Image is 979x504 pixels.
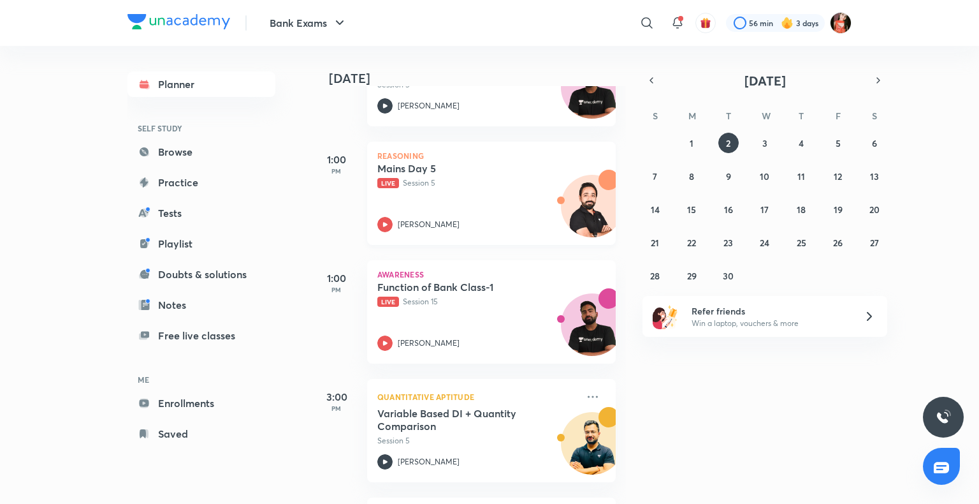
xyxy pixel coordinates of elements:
[833,237,843,249] abbr: September 26, 2025
[695,13,716,33] button: avatar
[864,166,885,186] button: September 13, 2025
[127,262,275,287] a: Doubts & solutions
[791,133,811,153] button: September 4, 2025
[723,270,734,282] abbr: September 30, 2025
[127,139,275,165] a: Browse
[760,237,769,249] abbr: September 24, 2025
[681,133,702,153] button: September 1, 2025
[377,152,606,159] p: Reasoning
[127,231,275,256] a: Playlist
[311,271,362,286] h5: 1:00
[762,137,767,149] abbr: September 3, 2025
[799,137,804,149] abbr: September 4, 2025
[311,404,362,412] p: PM
[797,170,805,182] abbr: September 11, 2025
[127,369,275,390] h6: ME
[127,170,275,195] a: Practice
[398,100,460,112] p: [PERSON_NAME]
[127,117,275,139] h6: SELF STUDY
[864,232,885,253] button: September 27, 2025
[755,166,775,186] button: September 10, 2025
[718,199,739,219] button: September 16, 2025
[127,292,275,318] a: Notes
[645,166,665,186] button: September 7, 2025
[836,110,841,122] abbr: Friday
[755,133,775,153] button: September 3, 2025
[828,232,848,253] button: September 26, 2025
[377,435,577,447] p: Session 5
[692,318,848,329] p: Win a laptop, vouchers & more
[681,199,702,219] button: September 15, 2025
[870,237,879,249] abbr: September 27, 2025
[864,199,885,219] button: September 20, 2025
[872,137,877,149] abbr: September 6, 2025
[377,177,577,189] p: Session 5
[726,170,731,182] abbr: September 9, 2025
[687,204,696,216] abbr: September 15, 2025
[650,270,660,282] abbr: September 28, 2025
[398,337,460,349] p: [PERSON_NAME]
[870,170,879,182] abbr: September 13, 2025
[723,237,733,249] abbr: September 23, 2025
[681,232,702,253] button: September 22, 2025
[377,271,606,278] p: Awareness
[718,133,739,153] button: September 2, 2025
[724,204,733,216] abbr: September 16, 2025
[329,71,628,86] h4: [DATE]
[653,304,678,329] img: referral
[690,137,693,149] abbr: September 1, 2025
[377,162,536,175] h5: Mains Day 5
[688,110,696,122] abbr: Monday
[718,265,739,286] button: September 30, 2025
[864,133,885,153] button: September 6, 2025
[311,152,362,167] h5: 1:00
[311,167,362,175] p: PM
[834,204,843,216] abbr: September 19, 2025
[377,389,577,404] p: Quantitative Aptitude
[692,304,848,318] h6: Refer friends
[127,14,230,29] img: Company Logo
[127,421,275,447] a: Saved
[755,232,775,253] button: September 24, 2025
[645,265,665,286] button: September 28, 2025
[791,199,811,219] button: September 18, 2025
[127,390,275,416] a: Enrollments
[127,71,275,97] a: Planner
[127,323,275,348] a: Free live classes
[398,219,460,230] p: [PERSON_NAME]
[700,17,711,29] img: avatar
[377,281,536,293] h5: Function of Bank Class-1
[127,14,230,33] a: Company Logo
[799,110,804,122] abbr: Thursday
[398,456,460,468] p: [PERSON_NAME]
[377,296,577,308] p: Session 15
[797,204,806,216] abbr: September 18, 2025
[781,17,794,29] img: streak
[836,137,841,149] abbr: September 5, 2025
[726,137,730,149] abbr: September 2, 2025
[869,204,880,216] abbr: September 20, 2025
[760,204,769,216] abbr: September 17, 2025
[660,71,869,89] button: [DATE]
[830,12,852,34] img: Minakshi gakre
[562,63,623,124] img: Avatar
[828,133,848,153] button: September 5, 2025
[377,178,399,188] span: Live
[653,170,657,182] abbr: September 7, 2025
[689,170,694,182] abbr: September 8, 2025
[681,265,702,286] button: September 29, 2025
[311,286,362,293] p: PM
[681,166,702,186] button: September 8, 2025
[653,110,658,122] abbr: Sunday
[791,166,811,186] button: September 11, 2025
[718,232,739,253] button: September 23, 2025
[262,10,355,36] button: Bank Exams
[936,410,951,425] img: ttu
[562,419,623,480] img: Avatar
[377,407,536,433] h5: Variable Based DI + Quantity Comparison
[791,232,811,253] button: September 25, 2025
[311,389,362,404] h5: 3:00
[645,199,665,219] button: September 14, 2025
[651,204,660,216] abbr: September 14, 2025
[562,182,623,243] img: Avatar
